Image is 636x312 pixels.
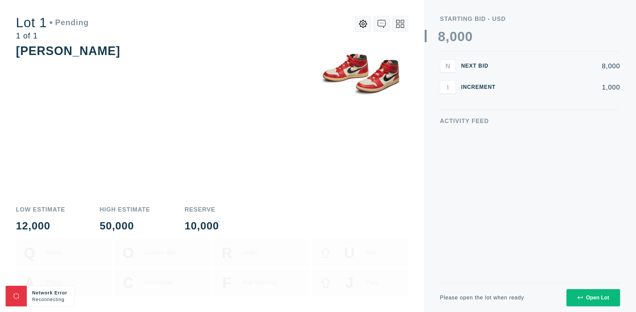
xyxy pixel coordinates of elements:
[577,295,609,301] div: Open Lot
[506,84,620,91] div: 1,000
[440,81,456,94] button: I
[440,118,620,124] div: Activity Feed
[446,30,450,162] div: ,
[32,289,69,296] div: Network Error
[457,30,465,43] div: 0
[566,289,620,306] button: Open Lot
[32,296,69,303] div: Reconnecting
[16,207,65,213] div: Low Estimate
[461,85,501,90] div: Increment
[446,62,450,70] span: N
[185,220,219,231] div: 10,000
[16,220,65,231] div: 12,000
[447,83,449,91] span: I
[440,16,620,22] div: Starting Bid - USD
[440,295,524,300] div: Please open the lot when ready
[16,16,89,29] div: Lot 1
[50,19,89,27] div: Pending
[465,30,473,43] div: 0
[506,63,620,69] div: 8,000
[16,44,120,58] div: [PERSON_NAME]
[461,63,501,69] div: Next Bid
[450,30,457,43] div: 0
[100,220,150,231] div: 50,000
[100,207,150,213] div: High Estimate
[438,30,446,43] div: 8
[440,59,456,73] button: N
[185,207,219,213] div: Reserve
[16,32,89,40] div: 1 of 1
